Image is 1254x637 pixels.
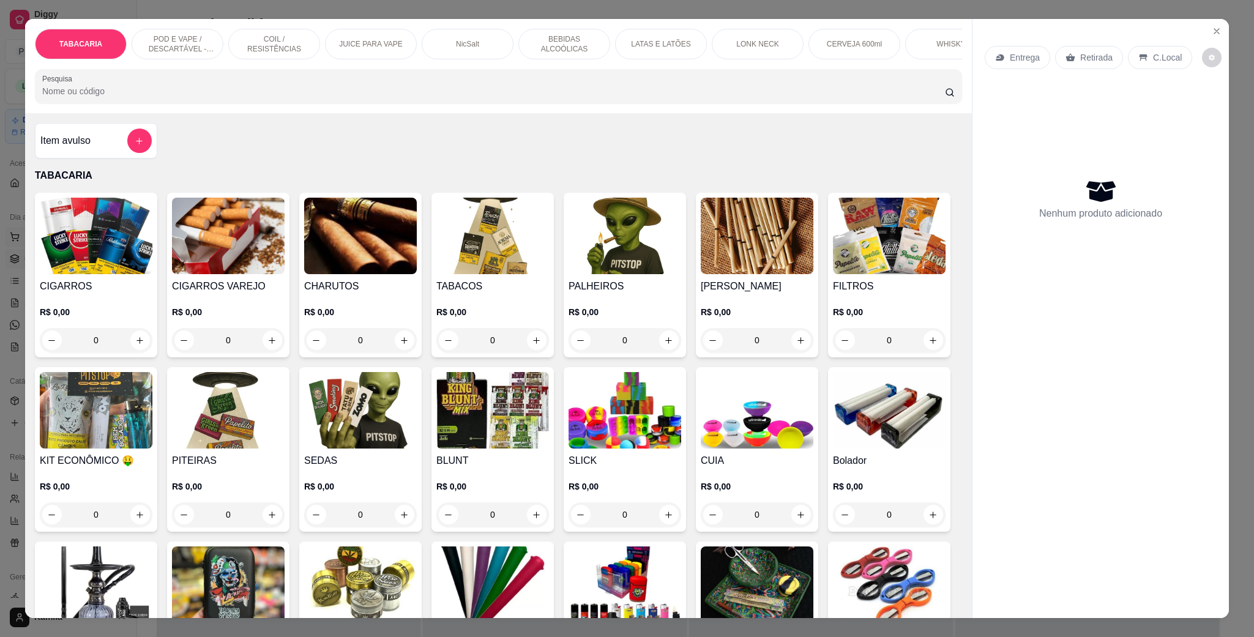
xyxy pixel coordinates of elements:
[1010,51,1040,64] p: Entrega
[701,453,813,468] h4: CUIA
[569,279,681,294] h4: PALHEIROS
[172,279,285,294] h4: CIGARROS VAREJO
[701,546,813,623] img: product-image
[172,198,285,274] img: product-image
[304,198,417,274] img: product-image
[172,546,285,623] img: product-image
[827,39,883,49] p: CERVEJA 600ml
[40,198,152,274] img: product-image
[40,133,91,148] h4: Item avulso
[172,372,285,449] img: product-image
[833,480,946,493] p: R$ 0,00
[436,279,549,294] h4: TABACOS
[339,39,403,49] p: JUICE PARA VAPE
[436,372,549,449] img: product-image
[833,546,946,623] img: product-image
[40,279,152,294] h4: CIGARROS
[436,546,549,623] img: product-image
[304,372,417,449] img: product-image
[35,168,962,183] p: TABACARIA
[701,372,813,449] img: product-image
[436,453,549,468] h4: BLUNT
[833,306,946,318] p: R$ 0,00
[701,306,813,318] p: R$ 0,00
[1153,51,1182,64] p: C.Local
[40,372,152,449] img: product-image
[1202,48,1222,67] button: decrease-product-quantity
[436,306,549,318] p: R$ 0,00
[1207,21,1226,41] button: Close
[172,453,285,468] h4: PITEIRAS
[304,453,417,468] h4: SEDAS
[40,546,152,623] img: product-image
[833,198,946,274] img: product-image
[1039,206,1162,221] p: Nenhum produto adicionado
[304,546,417,623] img: product-image
[142,34,213,54] p: POD E VAPE / DESCARTÁVEL - RECARREGAVEL
[701,480,813,493] p: R$ 0,00
[569,453,681,468] h4: SLICK
[701,279,813,294] h4: [PERSON_NAME]
[172,306,285,318] p: R$ 0,00
[59,39,102,49] p: TABACARIA
[436,198,549,274] img: product-image
[701,198,813,274] img: product-image
[304,480,417,493] p: R$ 0,00
[631,39,690,49] p: LATAS E LATÕES
[40,306,152,318] p: R$ 0,00
[304,279,417,294] h4: CHARUTOS
[40,453,152,468] h4: KIT ECONÔMICO 🤑
[569,198,681,274] img: product-image
[736,39,778,49] p: LONK NECK
[42,73,77,84] label: Pesquisa
[569,546,681,623] img: product-image
[436,480,549,493] p: R$ 0,00
[529,34,600,54] p: BEBIDAS ALCOÓLICAS
[569,306,681,318] p: R$ 0,00
[304,306,417,318] p: R$ 0,00
[127,129,152,153] button: add-separate-item
[833,372,946,449] img: product-image
[569,480,681,493] p: R$ 0,00
[833,279,946,294] h4: FILTROS
[456,39,479,49] p: NicSalt
[833,453,946,468] h4: Bolador
[936,39,965,49] p: WHISKY
[172,480,285,493] p: R$ 0,00
[569,372,681,449] img: product-image
[40,480,152,493] p: R$ 0,00
[1080,51,1113,64] p: Retirada
[42,85,945,97] input: Pesquisa
[239,34,310,54] p: COIL / RESISTÊNCIAS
